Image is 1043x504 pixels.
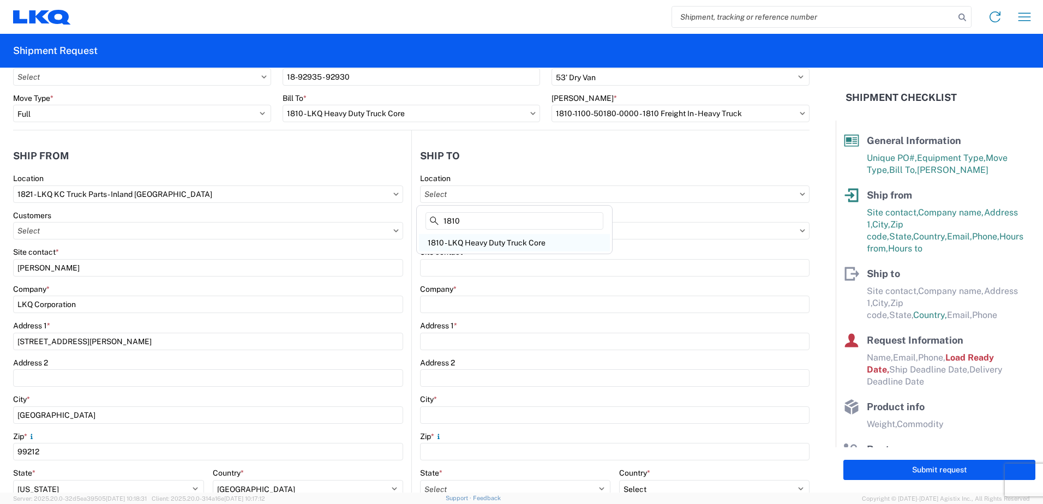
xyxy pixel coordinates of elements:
[867,401,925,412] span: Product info
[420,431,443,441] label: Zip
[867,268,900,279] span: Ship to
[13,151,69,161] h2: Ship from
[867,135,961,146] span: General Information
[420,185,810,203] input: Select
[913,231,947,242] span: Country,
[224,495,265,502] span: [DATE] 10:17:12
[13,44,98,57] h2: Shipment Request
[917,153,986,163] span: Equipment Type,
[867,334,963,346] span: Request Information
[888,243,922,254] span: Hours to
[917,165,988,175] span: [PERSON_NAME]
[13,468,35,478] label: State
[918,352,945,363] span: Phone,
[913,310,947,320] span: Country,
[420,222,810,239] input: Select
[13,247,59,257] label: Site contact
[947,310,972,320] span: Email,
[13,211,51,220] label: Customers
[419,234,610,251] div: 1810 - LKQ Heavy Duty Truck Core
[972,310,997,320] span: Phone
[889,165,917,175] span: Bill To,
[867,352,893,363] span: Name,
[13,93,53,103] label: Move Type
[420,358,455,368] label: Address 2
[13,68,271,86] input: Select
[13,394,30,404] label: City
[867,189,912,201] span: Ship from
[213,468,244,478] label: Country
[889,231,913,242] span: State,
[13,284,50,294] label: Company
[889,364,969,375] span: Ship Deadline Date,
[446,495,473,501] a: Support
[897,419,944,429] span: Commodity
[867,419,897,429] span: Weight,
[947,231,972,242] span: Email,
[152,495,265,502] span: Client: 2025.20.0-314a16e
[420,151,460,161] h2: Ship to
[283,105,541,122] input: Select
[872,298,890,308] span: City,
[13,185,403,203] input: Select
[846,91,957,104] h2: Shipment Checklist
[843,460,1035,480] button: Submit request
[420,321,457,331] label: Address 1
[889,310,913,320] span: State,
[619,468,650,478] label: Country
[867,286,918,296] span: Site contact,
[13,431,36,441] label: Zip
[867,153,917,163] span: Unique PO#,
[893,352,918,363] span: Email,
[13,173,44,183] label: Location
[867,207,918,218] span: Site contact,
[283,93,307,103] label: Bill To
[420,173,451,183] label: Location
[420,394,437,404] label: City
[867,443,895,455] span: Route
[473,495,501,501] a: Feedback
[672,7,955,27] input: Shipment, tracking or reference number
[420,468,442,478] label: State
[13,222,403,239] input: Select
[420,284,457,294] label: Company
[862,494,1030,503] span: Copyright © [DATE]-[DATE] Agistix Inc., All Rights Reserved
[918,286,984,296] span: Company name,
[972,231,999,242] span: Phone,
[106,495,147,502] span: [DATE] 10:18:31
[13,321,50,331] label: Address 1
[13,495,147,502] span: Server: 2025.20.0-32d5ea39505
[552,105,810,122] input: Select
[918,207,984,218] span: Company name,
[872,219,890,230] span: City,
[13,358,48,368] label: Address 2
[552,93,617,103] label: [PERSON_NAME]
